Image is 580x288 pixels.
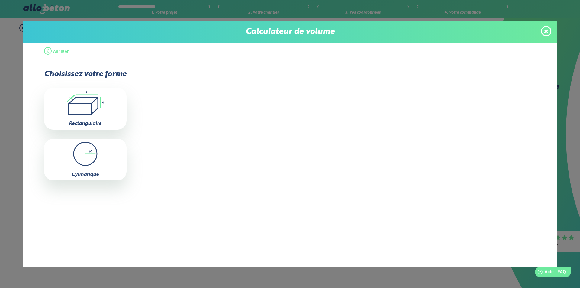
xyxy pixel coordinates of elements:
[29,27,551,37] p: Calculateur de volume
[69,121,101,126] label: Rectangulaire
[72,172,99,177] label: Cylindrique
[44,43,69,61] button: Annuler
[44,70,127,79] p: Choisissez votre forme
[526,264,573,281] iframe: Help widget launcher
